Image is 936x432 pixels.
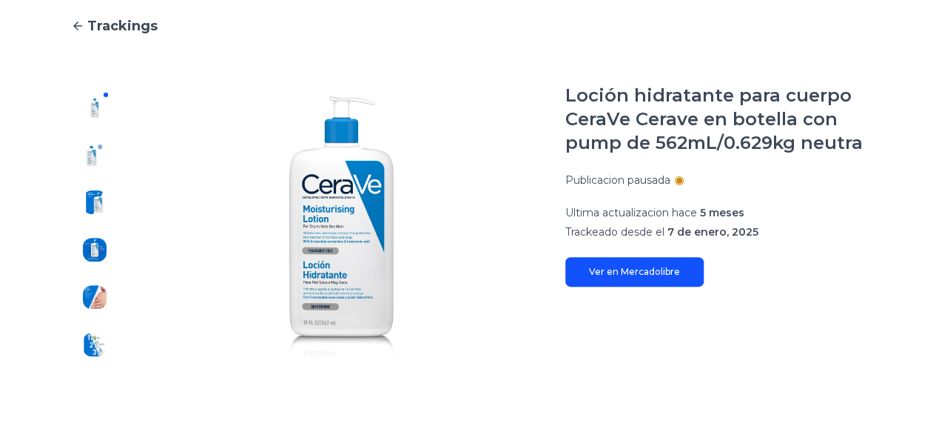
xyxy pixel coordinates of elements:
img: Loción hidratante para cuerpo CeraVe Cerave en botella con pump de 562mL/0.629kg neutra [83,143,107,167]
span: Ultima actualizacion hace [565,206,697,219]
img: Loción hidratante para cuerpo CeraVe Cerave en botella con pump de 562mL/0.629kg neutra [83,96,107,119]
p: Publicacion pausada [565,173,670,187]
h1: Loción hidratante para cuerpo CeraVe Cerave en botella con pump de 562mL/0.629kg neutra [565,84,865,155]
a: Ver en Mercadolibre [565,257,704,287]
img: Loción hidratante para cuerpo CeraVe Cerave en botella con pump de 562mL/0.629kg neutra [83,190,107,214]
span: 5 meses [700,206,744,219]
span: 7 de enero, 2025 [667,225,758,239]
img: Loción hidratante para cuerpo CeraVe Cerave en botella con pump de 562mL/0.629kg neutra [83,285,107,309]
img: Loción hidratante para cuerpo CeraVe Cerave en botella con pump de 562mL/0.629kg neutra [148,84,536,368]
span: Trackings [87,16,158,36]
img: Loción hidratante para cuerpo CeraVe Cerave en botella con pump de 562mL/0.629kg neutra [83,238,107,262]
a: Trackings [71,16,865,36]
img: Loción hidratante para cuerpo CeraVe Cerave en botella con pump de 562mL/0.629kg neutra [83,333,107,356]
span: Trackeado desde el [565,225,664,239]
